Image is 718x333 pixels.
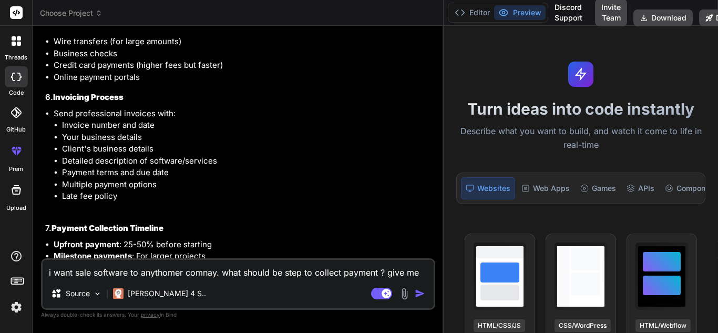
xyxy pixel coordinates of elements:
[54,239,119,249] strong: Upfront payment
[54,239,433,251] li: : 25-50% before starting
[450,125,712,152] p: Describe what you want to build, and watch it come to life in real-time
[62,155,433,167] li: Detailed description of software/services
[9,88,24,97] label: code
[415,288,425,299] img: icon
[494,5,546,20] button: Preview
[633,9,693,26] button: Download
[40,8,102,18] span: Choose Project
[52,223,163,233] strong: Payment Collection Timeline
[62,132,433,144] li: Your business details
[5,53,27,62] label: threads
[45,223,433,235] h3: 7.
[450,5,494,20] button: Editor
[62,179,433,191] li: Multiple payment options
[6,204,26,213] label: Upload
[62,119,433,132] li: Invoice number and date
[54,250,433,263] li: : For larger projects
[62,190,433,203] li: Late fee policy
[555,319,611,332] div: CSS/WordPress
[113,288,124,299] img: Claude 4 Sonnet
[62,167,433,179] li: Payment terms and due date
[7,298,25,316] img: settings
[54,251,132,261] strong: Milestone payments
[635,319,691,332] div: HTML/Webflow
[461,177,515,199] div: Websites
[54,48,433,60] li: Business checks
[9,165,23,174] label: prem
[41,310,435,320] p: Always double-check its answers. Your in Bind
[93,289,102,298] img: Pick Models
[54,36,433,48] li: Wire transfers (for large amounts)
[141,311,160,318] span: privacy
[6,125,26,134] label: GitHub
[54,59,433,72] li: Credit card payments (higher fees but faster)
[474,319,525,332] div: HTML/CSS/JS
[576,177,620,199] div: Games
[54,108,433,215] li: Send professional invoices with:
[66,288,90,299] p: Source
[45,92,433,104] h3: 6.
[517,177,574,199] div: Web Apps
[128,288,206,299] p: [PERSON_NAME] 4 S..
[54,72,433,84] li: Online payment portals
[62,143,433,155] li: Client's business details
[622,177,659,199] div: APIs
[398,288,411,300] img: attachment
[450,99,712,118] h1: Turn ideas into code instantly
[53,92,124,102] strong: Invoicing Process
